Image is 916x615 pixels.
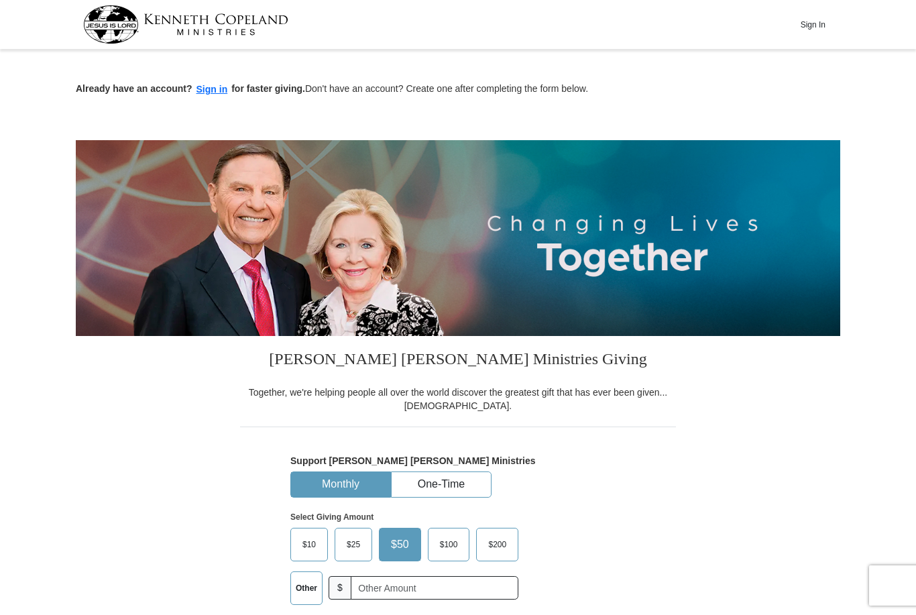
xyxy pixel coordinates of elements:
strong: Select Giving Amount [290,512,374,522]
p: Don't have an account? Create one after completing the form below. [76,82,840,97]
button: Sign in [192,82,232,97]
label: Other [291,572,322,604]
img: kcm-header-logo.svg [83,5,288,44]
button: Monthly [291,472,390,497]
span: $50 [384,535,416,555]
h5: Support [PERSON_NAME] [PERSON_NAME] Ministries [290,455,626,467]
span: $10 [296,535,323,555]
span: $ [329,576,351,600]
div: Together, we're helping people all over the world discover the greatest gift that has ever been g... [240,386,676,412]
button: One-Time [392,472,491,497]
span: $25 [340,535,367,555]
strong: Already have an account? for faster giving. [76,83,305,94]
span: $200 [481,535,513,555]
input: Other Amount [351,576,518,600]
button: Sign In [793,14,833,35]
h3: [PERSON_NAME] [PERSON_NAME] Ministries Giving [240,336,676,386]
span: $100 [433,535,465,555]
